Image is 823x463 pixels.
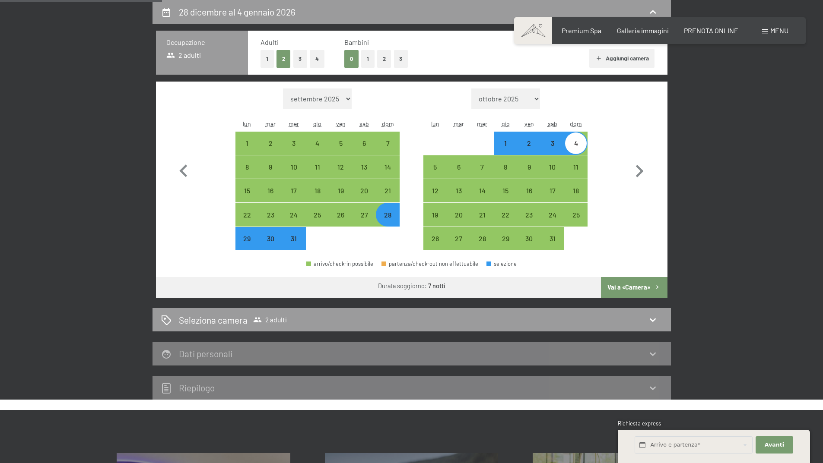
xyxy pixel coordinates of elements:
div: Fri Jan 09 2026 [517,155,540,179]
div: 19 [330,187,352,209]
div: 18 [565,187,587,209]
div: Fri Dec 12 2025 [329,155,353,179]
div: 24 [542,211,563,233]
div: 6 [448,164,470,185]
div: arrivo/check-in possibile [353,179,376,202]
div: Fri Dec 26 2025 [329,203,353,226]
div: arrivo/check-in possibile [329,179,353,202]
div: Sun Dec 07 2025 [376,132,399,155]
a: Galleria immagini [617,26,669,35]
div: arrivo/check-in possibile [564,155,588,179]
div: Sat Jan 10 2026 [541,155,564,179]
div: Mon Jan 05 2026 [423,155,447,179]
div: arrivo/check-in possibile [423,179,447,202]
div: Wed Jan 21 2026 [470,203,494,226]
div: Tue Dec 09 2025 [259,155,282,179]
abbr: sabato [548,120,557,127]
div: arrivo/check-in possibile [306,155,329,179]
div: arrivo/check-in possibile [353,203,376,226]
div: arrivo/check-in possibile [541,227,564,250]
div: 4 [565,140,587,161]
div: 7 [471,164,493,185]
div: Sat Dec 06 2025 [353,132,376,155]
div: Fri Dec 19 2025 [329,179,353,202]
div: 31 [542,235,563,257]
div: Tue Dec 23 2025 [259,203,282,226]
div: 5 [330,140,352,161]
div: arrivo/check-in possibile [423,203,447,226]
abbr: venerdì [524,120,534,127]
div: arrivo/check-in possibile [376,179,399,202]
div: arrivo/check-in possibile [353,132,376,155]
div: Mon Dec 22 2025 [235,203,259,226]
div: arrivo/check-in possibile [235,179,259,202]
span: PRENOTA ONLINE [684,26,738,35]
div: Sat Dec 20 2025 [353,179,376,202]
span: 2 adulti [166,50,201,60]
div: 9 [518,164,540,185]
button: 1 [361,50,375,68]
div: 4 [307,140,328,161]
div: arrivo/check-in possibile [494,155,517,179]
div: arrivo/check-in possibile [235,132,259,155]
div: arrivo/check-in possibile [494,179,517,202]
div: Wed Dec 03 2025 [282,132,305,155]
abbr: giovedì [502,120,510,127]
div: Sat Jan 24 2026 [541,203,564,226]
h2: Riepilogo [179,382,215,393]
button: Avanti [756,436,793,454]
div: Tue Jan 13 2026 [447,179,470,202]
div: Sun Jan 18 2026 [564,179,588,202]
abbr: sabato [359,120,369,127]
div: Wed Dec 10 2025 [282,155,305,179]
div: Mon Dec 15 2025 [235,179,259,202]
div: arrivo/check-in possibile [447,227,470,250]
h2: Seleziona camera [179,314,248,326]
div: arrivo/check-in possibile [494,132,517,155]
div: 6 [353,140,375,161]
h2: 28 dicembre al 4 gennaio 2026 [179,6,296,17]
div: arrivo/check-in possibile [329,132,353,155]
div: partenza/check-out non effettuabile [381,261,478,267]
div: arrivo/check-in possibile [447,203,470,226]
div: Fri Jan 16 2026 [517,179,540,202]
abbr: mercoledì [289,120,299,127]
abbr: martedì [265,120,276,127]
div: arrivo/check-in possibile [494,203,517,226]
div: Mon Dec 01 2025 [235,132,259,155]
div: arrivo/check-in possibile [564,203,588,226]
div: arrivo/check-in possibile [470,203,494,226]
div: arrivo/check-in possibile [517,203,540,226]
div: arrivo/check-in possibile [282,155,305,179]
div: Fri Jan 02 2026 [517,132,540,155]
div: selezione [486,261,517,267]
div: arrivo/check-in possibile [329,203,353,226]
div: Mon Jan 12 2026 [423,179,447,202]
div: Sun Jan 04 2026 [564,132,588,155]
div: 16 [260,187,281,209]
div: Mon Dec 29 2025 [235,227,259,250]
abbr: lunedì [431,120,439,127]
div: 27 [448,235,470,257]
div: arrivo/check-in possibile [447,179,470,202]
div: 1 [236,140,258,161]
div: 21 [377,187,398,209]
div: arrivo/check-in possibile [541,155,564,179]
div: 19 [424,211,446,233]
div: Tue Dec 02 2025 [259,132,282,155]
div: Thu Dec 25 2025 [306,203,329,226]
div: 14 [471,187,493,209]
div: Wed Jan 07 2026 [470,155,494,179]
button: 0 [344,50,359,68]
div: Sun Dec 21 2025 [376,179,399,202]
div: arrivo/check-in possibile [235,155,259,179]
div: Wed Jan 28 2026 [470,227,494,250]
div: 22 [495,211,516,233]
div: 8 [495,164,516,185]
button: 2 [276,50,291,68]
div: 25 [565,211,587,233]
div: 17 [542,187,563,209]
button: Mese successivo [627,88,652,251]
div: arrivo/check-in possibile [353,155,376,179]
